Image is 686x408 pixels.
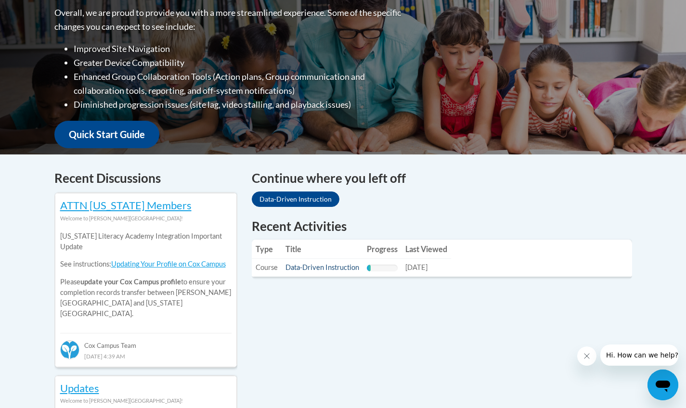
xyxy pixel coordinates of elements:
div: Please to ensure your completion records transfer between [PERSON_NAME][GEOGRAPHIC_DATA] and [US_... [60,224,232,326]
th: Type [252,240,282,259]
iframe: Button to launch messaging window [647,370,678,400]
p: See instructions: [60,259,232,269]
th: Progress [363,240,401,259]
b: update your Cox Campus profile [80,278,181,286]
li: Diminished progression issues (site lag, video stalling, and playback issues) [74,98,403,112]
div: Welcome to [PERSON_NAME][GEOGRAPHIC_DATA]! [60,213,232,224]
h4: Recent Discussions [54,169,237,188]
a: Data-Driven Instruction [252,191,339,207]
h4: Continue where you left off [252,169,632,188]
li: Improved Site Navigation [74,42,403,56]
a: ATTN [US_STATE] Members [60,199,192,212]
span: [DATE] [405,263,427,271]
p: [US_STATE] Literacy Academy Integration Important Update [60,231,232,252]
h1: Recent Activities [252,217,632,235]
div: Cox Campus Team [60,333,232,350]
p: Overall, we are proud to provide you with a more streamlined experience. Some of the specific cha... [54,6,403,34]
div: Progress, % [367,265,371,271]
img: Cox Campus Team [60,340,79,359]
div: [DATE] 4:39 AM [60,351,232,361]
a: Quick Start Guide [54,121,159,148]
div: Welcome to [PERSON_NAME][GEOGRAPHIC_DATA]! [60,395,232,406]
th: Title [282,240,363,259]
li: Enhanced Group Collaboration Tools (Action plans, Group communication and collaboration tools, re... [74,70,403,98]
iframe: Message from company [600,344,678,366]
a: Updating Your Profile on Cox Campus [111,260,226,268]
a: Data-Driven Instruction [285,263,359,271]
iframe: Close message [577,346,596,366]
a: Updates [60,382,99,395]
li: Greater Device Compatibility [74,56,403,70]
th: Last Viewed [401,240,451,259]
span: Course [256,263,278,271]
